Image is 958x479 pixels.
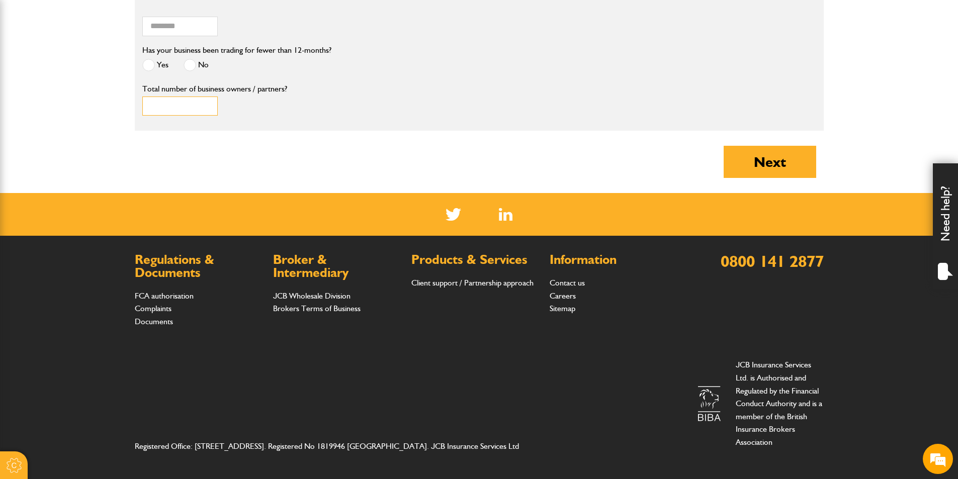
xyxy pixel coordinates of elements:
[52,56,169,69] div: Chat with us now
[135,304,171,313] a: Complaints
[933,163,958,289] div: Need help?
[550,291,576,301] a: Careers
[17,56,42,70] img: d_20077148190_company_1631870298795_20077148190
[273,304,361,313] a: Brokers Terms of Business
[499,208,512,221] img: Linked In
[142,85,586,93] label: Total number of business owners / partners?
[550,253,678,266] h2: Information
[135,317,173,326] a: Documents
[273,291,351,301] a: JCB Wholesale Division
[721,251,824,271] a: 0800 141 2877
[273,253,401,279] h2: Broker & Intermediary
[135,253,263,279] h2: Regulations & Documents
[411,253,540,266] h2: Products & Services
[13,182,184,301] textarea: Type your message and hit 'Enter'
[142,59,168,71] label: Yes
[724,146,816,178] button: Next
[13,152,184,174] input: Enter your phone number
[165,5,189,29] div: Minimize live chat window
[135,291,194,301] a: FCA authorisation
[550,278,585,288] a: Contact us
[13,93,184,115] input: Enter your last name
[135,440,541,453] address: Registered Office: [STREET_ADDRESS]. Registered No 1819946 [GEOGRAPHIC_DATA]. JCB Insurance Servi...
[499,208,512,221] a: LinkedIn
[142,46,331,54] label: Has your business been trading for fewer than 12-months?
[550,304,575,313] a: Sitemap
[184,59,209,71] label: No
[137,310,183,323] em: Start Chat
[446,208,461,221] img: Twitter
[411,278,534,288] a: Client support / Partnership approach
[13,123,184,145] input: Enter your email address
[736,358,824,448] p: JCB Insurance Services Ltd. is Authorised and Regulated by the Financial Conduct Authority and is...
